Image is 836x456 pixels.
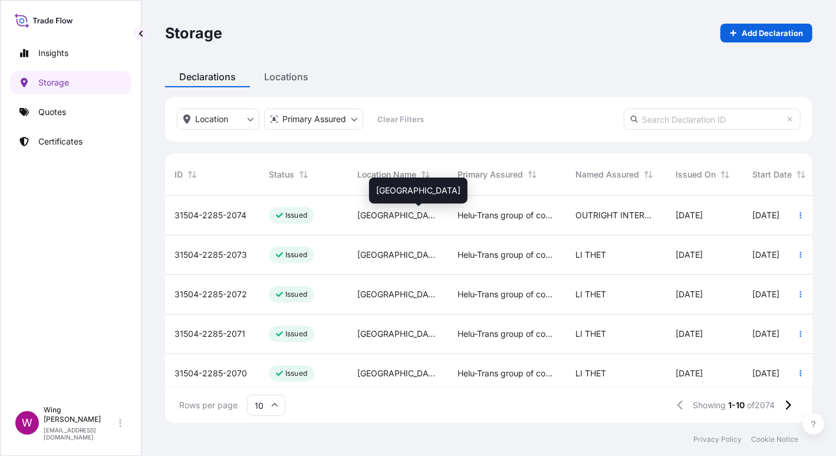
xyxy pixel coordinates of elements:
[38,77,69,88] p: Storage
[751,435,798,444] a: Cookie Notice
[641,168,656,182] button: Sort
[458,368,557,379] span: Helu-Trans group of companies and their subsidiaries
[693,435,742,444] a: Privacy Policy
[269,169,294,181] span: Status
[357,209,439,221] span: [GEOGRAPHIC_DATA]
[458,169,523,181] span: Primary Assured
[195,113,228,125] p: Location
[285,211,307,220] p: Issued
[357,368,439,379] span: [GEOGRAPHIC_DATA]
[794,168,808,182] button: Sort
[175,328,245,340] span: 31504-2285-2071
[264,109,363,130] button: distributor Filter options
[752,368,779,379] span: [DATE]
[357,288,439,300] span: [GEOGRAPHIC_DATA]
[38,106,66,118] p: Quotes
[624,109,801,130] input: Search Declaration ID
[752,288,779,300] span: [DATE]
[676,368,703,379] span: [DATE]
[285,250,307,260] p: Issued
[297,168,311,182] button: Sort
[10,130,131,153] a: Certificates
[575,169,639,181] span: Named Assured
[175,288,247,300] span: 31504-2285-2072
[38,47,68,59] p: Insights
[10,100,131,124] a: Quotes
[718,168,732,182] button: Sort
[357,328,439,340] span: [GEOGRAPHIC_DATA]
[693,399,726,411] span: Showing
[676,249,703,261] span: [DATE]
[285,369,307,378] p: Issued
[676,288,703,300] span: [DATE]
[10,41,131,65] a: Insights
[177,109,259,130] button: location Filter options
[575,368,606,379] span: LI THET
[676,169,716,181] span: Issued On
[419,168,433,182] button: Sort
[10,71,131,94] a: Storage
[748,399,775,411] span: of 2074
[285,290,307,299] p: Issued
[376,185,460,196] span: [GEOGRAPHIC_DATA]
[165,66,250,87] div: Declarations
[357,249,439,261] span: [GEOGRAPHIC_DATA]
[175,209,246,221] span: 31504-2285-2074
[752,249,779,261] span: [DATE]
[575,249,606,261] span: LI THET
[729,399,745,411] span: 1-10
[22,417,32,429] span: W
[179,399,238,411] span: Rows per page
[458,249,557,261] span: Helu-Trans group of companies and their subsidiaries
[175,368,247,379] span: 31504-2285-2070
[175,249,247,261] span: 31504-2285-2073
[575,328,606,340] span: LI THET
[38,136,83,147] p: Certificates
[282,113,346,125] p: Primary Assured
[676,209,703,221] span: [DATE]
[458,288,557,300] span: Helu-Trans group of companies and their subsidiaries
[575,288,606,300] span: LI THET
[185,168,199,182] button: Sort
[285,329,307,339] p: Issued
[44,405,117,424] p: Wing [PERSON_NAME]
[752,209,779,221] span: [DATE]
[250,66,322,87] div: Locations
[720,24,812,42] a: Add Declaration
[458,328,557,340] span: Helu-Trans group of companies and their subsidiaries
[368,110,434,129] button: Clear Filters
[458,209,557,221] span: Helu-Trans group of companies and their subsidiaries
[357,169,416,181] span: Location Name
[44,427,117,441] p: [EMAIL_ADDRESS][DOMAIN_NAME]
[378,113,424,125] p: Clear Filters
[676,328,703,340] span: [DATE]
[742,27,803,39] p: Add Declaration
[575,209,657,221] span: OUTRIGHT INTERNATIONAL LIMITED
[165,24,222,42] p: Storage
[525,168,539,182] button: Sort
[175,169,183,181] span: ID
[752,169,792,181] span: Start Date
[752,328,779,340] span: [DATE]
